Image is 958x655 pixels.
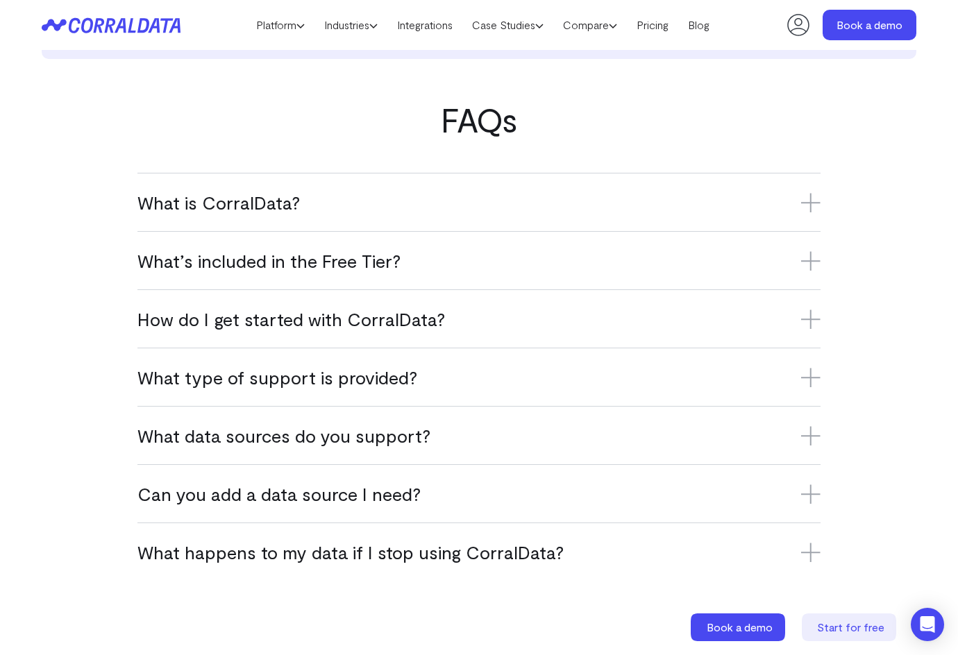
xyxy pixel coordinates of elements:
h3: What is CorralData? [137,191,821,214]
div: Open Intercom Messenger [911,608,944,641]
h2: FAQs [42,101,916,138]
a: Start for free [802,613,899,641]
h3: Can you add a data source I need? [137,482,821,505]
a: Book a demo [823,10,916,40]
a: Case Studies [462,15,553,35]
a: Industries [314,15,387,35]
h3: What type of support is provided? [137,366,821,389]
h3: How do I get started with CorralData? [137,307,821,330]
a: Blog [678,15,719,35]
a: Book a demo [691,613,788,641]
h3: What’s included in the Free Tier? [137,249,821,272]
a: Integrations [387,15,462,35]
h3: What happens to my data if I stop using CorralData? [137,541,821,563]
a: Pricing [627,15,678,35]
span: Book a demo [707,620,773,633]
a: Platform [246,15,314,35]
h3: What data sources do you support? [137,424,821,447]
a: Compare [553,15,627,35]
span: Start for free [817,620,884,633]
